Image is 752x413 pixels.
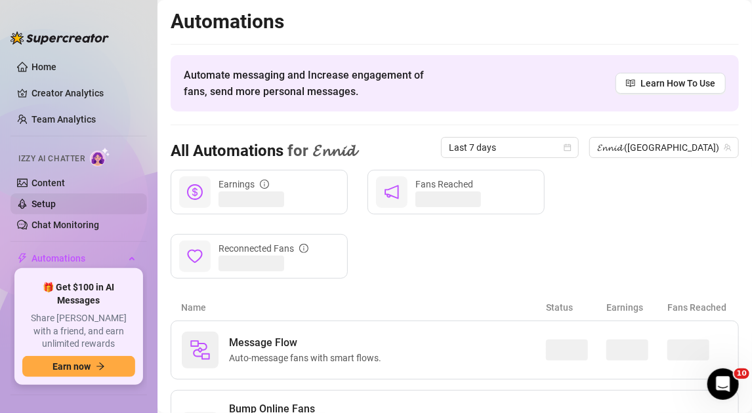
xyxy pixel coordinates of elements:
a: Creator Analytics [31,83,136,104]
h3: All Automations [171,141,355,162]
span: Last 7 days [449,138,571,157]
span: 🎁 Get $100 in AI Messages [22,281,135,307]
a: Team Analytics [31,114,96,125]
span: Learn How To Use [640,76,715,90]
img: AI Chatter [90,147,110,167]
span: arrow-right [96,362,105,371]
span: calendar [564,144,572,151]
a: Chat Monitoring [31,220,99,230]
img: logo-BBDzfeDw.svg [10,31,109,45]
a: Learn How To Use [616,73,726,94]
span: Fans Reached [415,179,473,189]
span: Izzy AI Chatter [18,153,85,165]
article: Earnings [607,300,668,315]
span: thunderbolt [17,253,28,264]
span: Share [PERSON_NAME] with a friend, and earn unlimited rewards [22,312,135,351]
div: Earnings [219,177,269,191]
a: Setup [31,199,56,209]
img: svg%3e [190,340,211,361]
span: info-circle [299,244,308,253]
span: read [626,79,635,88]
div: Reconnected Fans [219,241,308,256]
span: 𝓔𝓷𝓷𝓲𝓭 (ennidwong) [597,138,731,157]
span: Auto-message fans with smart flows. [229,351,386,365]
button: Earn nowarrow-right [22,356,135,377]
span: notification [384,184,400,200]
span: Automations [31,248,125,269]
span: dollar [187,184,203,200]
article: Name [181,300,546,315]
span: Message Flow [229,335,386,351]
span: heart [187,248,203,264]
span: info-circle [260,180,269,189]
span: for 𝓔𝓷𝓷𝓲𝓭 [283,142,355,160]
span: Automate messaging and Increase engagement of fans, send more personal messages. [184,67,436,100]
a: Content [31,178,65,188]
iframe: Intercom live chat [707,368,739,400]
span: team [724,144,732,151]
a: Home [31,62,56,72]
article: Fans Reached [667,300,728,315]
span: Earn now [52,361,91,372]
article: Status [546,300,607,315]
span: 10 [734,368,749,379]
h2: Automations [171,9,739,34]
